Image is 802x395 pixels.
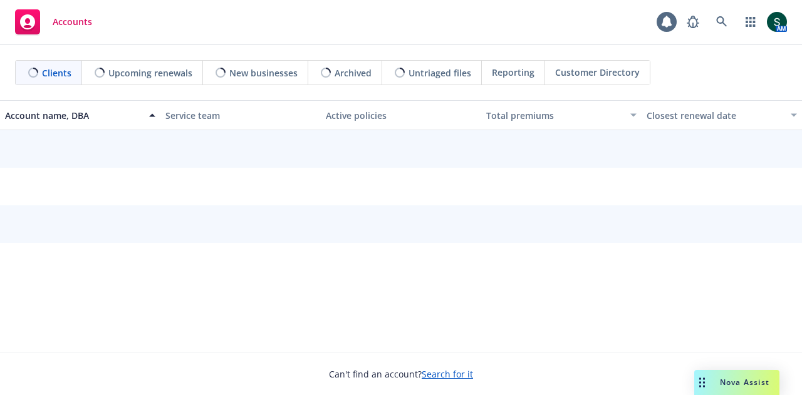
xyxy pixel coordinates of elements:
[694,370,710,395] div: Drag to move
[409,66,471,80] span: Untriaged files
[486,109,623,122] div: Total premiums
[422,368,473,380] a: Search for it
[329,367,473,381] span: Can't find an account?
[10,4,97,39] a: Accounts
[720,377,769,387] span: Nova Assist
[492,66,534,79] span: Reporting
[42,66,71,80] span: Clients
[53,17,92,27] span: Accounts
[738,9,763,34] a: Switch app
[326,109,476,122] div: Active policies
[555,66,640,79] span: Customer Directory
[229,66,298,80] span: New businesses
[335,66,372,80] span: Archived
[321,100,481,130] button: Active policies
[709,9,734,34] a: Search
[5,109,142,122] div: Account name, DBA
[767,12,787,32] img: photo
[647,109,783,122] div: Closest renewal date
[680,9,706,34] a: Report a Bug
[694,370,779,395] button: Nova Assist
[642,100,802,130] button: Closest renewal date
[160,100,321,130] button: Service team
[481,100,642,130] button: Total premiums
[108,66,192,80] span: Upcoming renewals
[165,109,316,122] div: Service team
